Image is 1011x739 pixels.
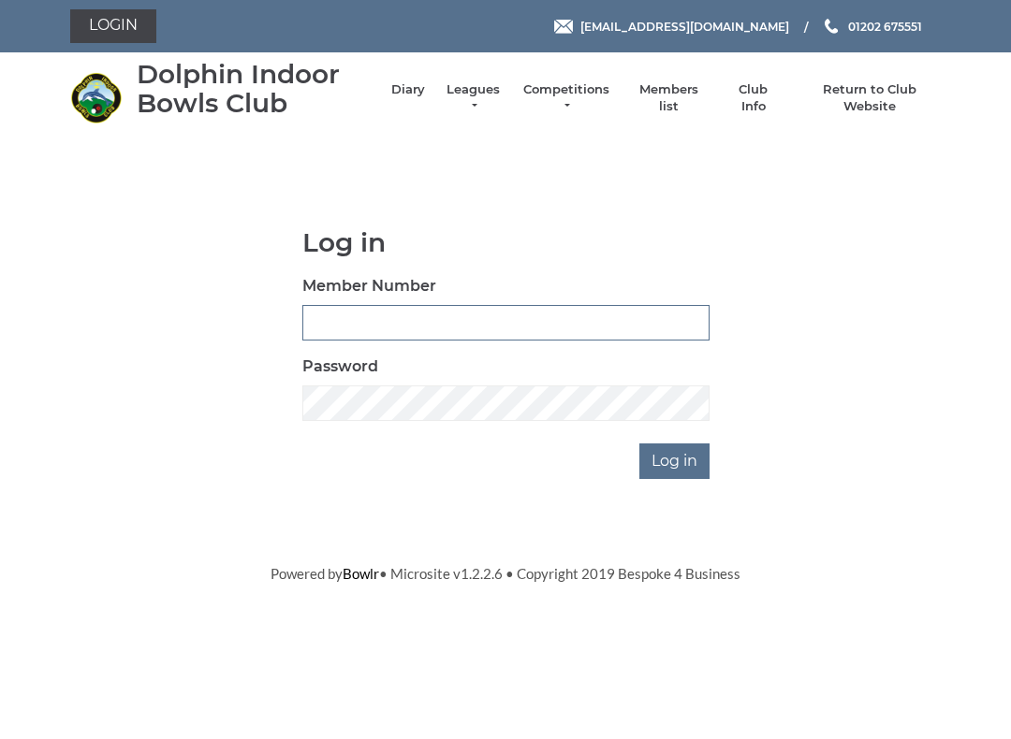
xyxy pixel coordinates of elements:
[629,81,707,115] a: Members list
[302,228,710,257] h1: Log in
[137,60,373,118] div: Dolphin Indoor Bowls Club
[554,20,573,34] img: Email
[302,275,436,297] label: Member Number
[521,81,611,115] a: Competitions
[580,19,789,33] span: [EMAIL_ADDRESS][DOMAIN_NAME]
[70,9,156,43] a: Login
[271,565,740,582] span: Powered by • Microsite v1.2.2.6 • Copyright 2019 Bespoke 4 Business
[554,18,789,36] a: Email [EMAIL_ADDRESS][DOMAIN_NAME]
[70,72,122,123] img: Dolphin Indoor Bowls Club
[848,19,922,33] span: 01202 675551
[343,565,379,582] a: Bowlr
[391,81,425,98] a: Diary
[799,81,941,115] a: Return to Club Website
[302,355,378,378] label: Password
[825,19,838,34] img: Phone us
[726,81,781,115] a: Club Info
[444,81,503,115] a: Leagues
[639,443,710,479] input: Log in
[822,18,922,36] a: Phone us 01202 675551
